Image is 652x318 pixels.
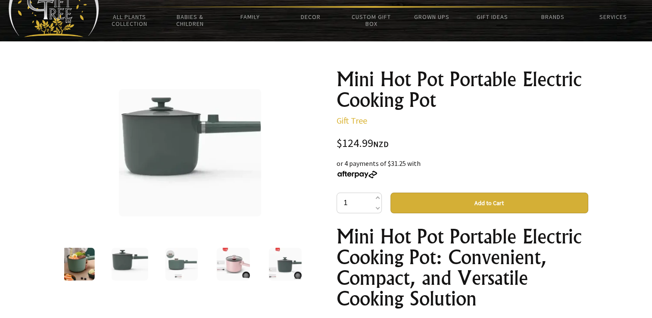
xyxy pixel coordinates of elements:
[462,8,522,26] a: Gift Ideas
[62,248,94,281] img: Mini Hot Pot Portable Electric Cooking Pot
[341,8,401,33] a: Custom Gift Box
[268,248,301,281] img: Mini Hot Pot Portable Electric Cooking Pot
[220,8,281,26] a: Family
[99,8,159,33] a: All Plants Collection
[165,248,198,281] img: Mini Hot Pot Portable Electric Cooking Pot
[217,248,250,281] img: Mini Hot Pot Portable Electric Cooking Pot
[390,193,588,213] button: Add to Cart
[373,139,389,149] span: NZD
[281,8,341,26] a: Decor
[112,248,148,281] img: Mini Hot Pot Portable Electric Cooking Pot
[337,138,588,150] div: $124.99
[159,8,220,33] a: Babies & Children
[337,226,588,309] h1: Mini Hot Pot Portable Electric Cooking Pot: Convenient, Compact, and Versatile Cooking Solution
[522,8,583,26] a: Brands
[119,89,261,216] img: Mini Hot Pot Portable Electric Cooking Pot
[402,8,462,26] a: Grown Ups
[583,8,643,26] a: Services
[337,171,378,178] img: Afterpay
[337,158,588,179] div: or 4 payments of $31.25 with
[337,115,367,126] a: Gift Tree
[337,69,588,110] h1: Mini Hot Pot Portable Electric Cooking Pot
